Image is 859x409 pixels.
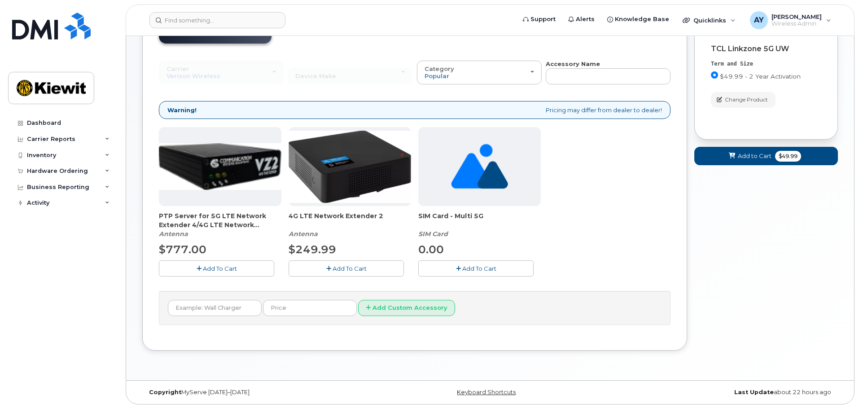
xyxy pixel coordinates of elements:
span: Change Product [725,96,768,104]
span: 4G LTE Network Extender 2 [289,211,411,229]
button: Add to Cart $49.99 [694,147,838,165]
button: Add Custom Accessory [358,300,455,317]
span: AY [754,15,764,26]
div: Pricing may differ from dealer to dealer! [159,101,671,119]
em: Antenna [289,230,318,238]
em: Antenna [159,230,188,238]
span: Add To Cart [333,265,367,272]
span: $777.00 [159,243,206,256]
a: Knowledge Base [601,10,675,28]
span: [PERSON_NAME] [771,13,822,20]
span: Quicklinks [693,17,726,24]
span: 0.00 [418,243,444,256]
span: $49.99 [775,151,801,162]
span: PTP Server for 5G LTE Network Extender 4/4G LTE Network Extender 3 [159,211,281,229]
input: Find something... [149,12,285,28]
span: Add To Cart [203,265,237,272]
div: Quicklinks [676,11,742,29]
div: 4G LTE Network Extender 2 [289,211,411,238]
strong: Last Update [734,389,774,396]
strong: Accessory Name [546,60,600,67]
div: Andrew Yee [744,11,837,29]
button: Add To Cart [159,260,274,276]
strong: Warning! [167,106,197,114]
span: $49.99 - 2 Year Activation [720,73,801,80]
button: Add To Cart [289,260,404,276]
span: Popular [425,72,449,79]
a: Keyboard Shortcuts [457,389,516,396]
button: Change Product [711,92,776,108]
strong: Copyright [149,389,181,396]
span: Category [425,65,454,72]
input: Price [263,300,357,316]
input: Example: Wall Charger [168,300,262,316]
em: SIM Card [418,230,448,238]
span: $249.99 [289,243,336,256]
div: about 22 hours ago [606,389,838,396]
span: Alerts [576,15,595,24]
iframe: Messenger Launcher [820,370,852,402]
span: Add To Cart [462,265,496,272]
div: SIM Card - Multi 5G [418,211,541,238]
span: Knowledge Base [615,15,669,24]
div: MyServe [DATE]–[DATE] [142,389,374,396]
button: Add To Cart [418,260,534,276]
img: Casa_Sysem.png [159,143,281,190]
img: 4glte_extender.png [289,131,411,203]
a: Alerts [562,10,601,28]
div: TCL Linkzone 5G UW [711,45,821,53]
div: Term and Size [711,60,821,68]
span: Add to Cart [738,152,771,160]
img: no_image_found-2caef05468ed5679b831cfe6fc140e25e0c280774317ffc20a367ab7fd17291e.png [451,127,508,206]
span: SIM Card - Multi 5G [418,211,541,229]
input: $49.99 - 2 Year Activation [711,71,718,79]
span: Support [530,15,556,24]
a: Support [517,10,562,28]
span: Wireless Admin [771,20,822,27]
div: PTP Server for 5G LTE Network Extender 4/4G LTE Network Extender 3 [159,211,281,238]
button: Category Popular [417,61,542,84]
